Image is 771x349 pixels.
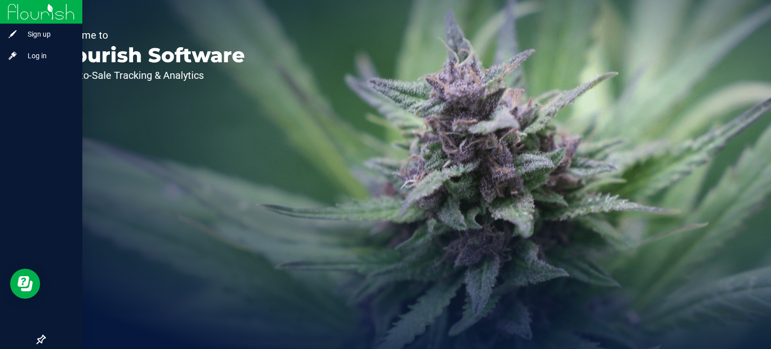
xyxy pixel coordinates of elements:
span: Log in [18,50,78,62]
iframe: Resource center [10,269,40,299]
p: Seed-to-Sale Tracking & Analytics [54,70,245,80]
span: Sign up [18,28,78,40]
p: Flourish Software [54,45,245,65]
p: Welcome to [54,30,245,40]
inline-svg: Log in [8,51,18,61]
inline-svg: Sign up [8,29,18,39]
